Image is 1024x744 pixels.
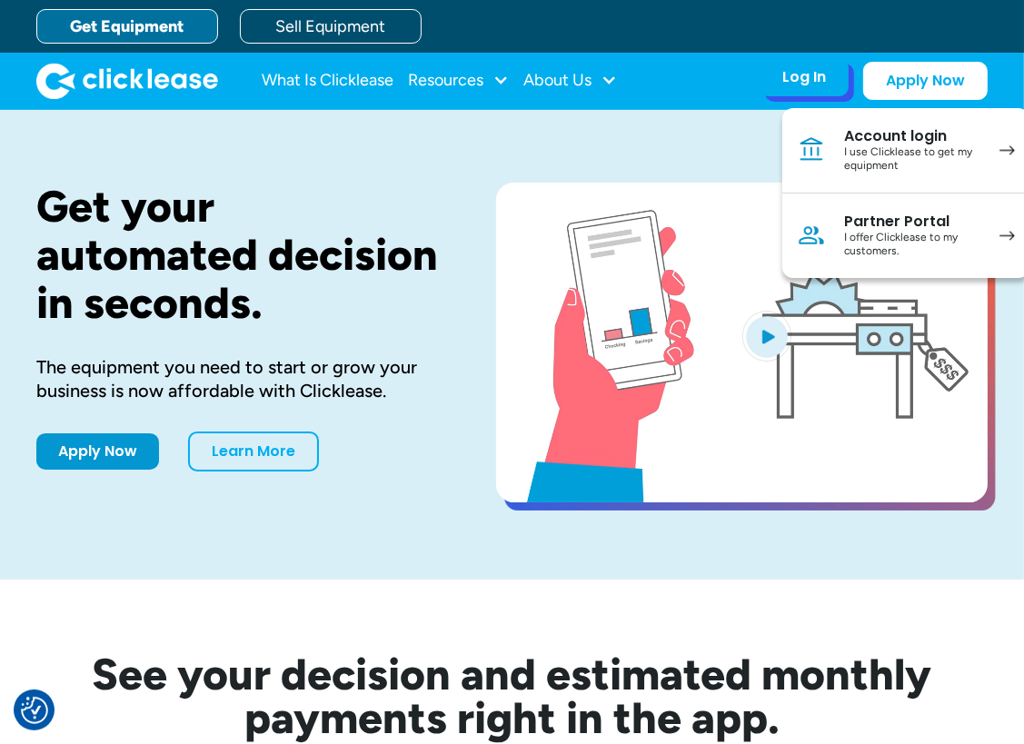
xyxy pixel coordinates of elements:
[797,135,826,164] img: Bank icon
[36,433,159,470] a: Apply Now
[844,145,981,174] div: I use Clicklease to get my equipment
[36,183,438,326] h1: Get your automated decision in seconds.
[782,68,826,86] div: Log In
[240,9,422,44] a: Sell Equipment
[408,63,509,99] div: Resources
[36,63,218,99] img: Clicklease logo
[36,63,218,99] a: home
[999,231,1015,241] img: arrow
[188,432,319,471] a: Learn More
[523,63,617,99] div: About Us
[797,221,826,250] img: Person icon
[844,127,981,145] div: Account login
[21,697,48,724] button: Consent Preferences
[36,355,438,402] div: The equipment you need to start or grow your business is now affordable with Clicklease.
[36,652,988,739] h2: See your decision and estimated monthly payments right in the app.
[844,213,981,231] div: Partner Portal
[262,63,393,99] a: What Is Clicklease
[999,145,1015,155] img: arrow
[844,231,981,259] div: I offer Clicklease to my customers.
[742,311,791,362] img: Blue play button logo on a light blue circular background
[36,9,218,44] a: Get Equipment
[496,183,988,502] a: open lightbox
[863,62,988,100] a: Apply Now
[21,697,48,724] img: Revisit consent button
